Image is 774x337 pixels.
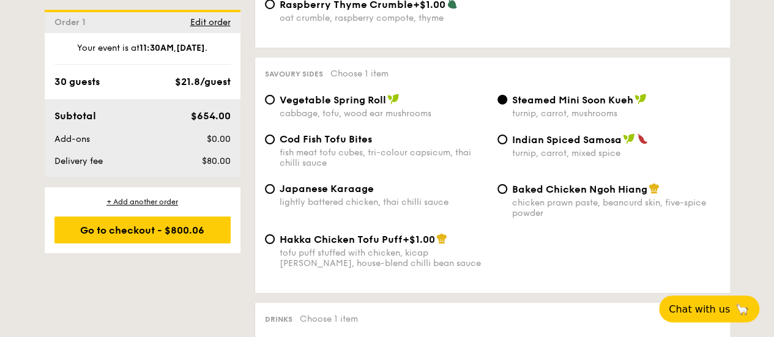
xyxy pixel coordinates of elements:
[512,183,647,195] span: Baked Chicken Ngoh Hiang
[497,95,507,105] input: Steamed Mini Soon Kuehturnip, carrot, mushrooms
[175,75,231,89] div: $21.8/guest
[54,42,231,65] div: Your event is at , .
[54,17,91,28] span: Order 1
[265,95,275,105] input: Vegetable Spring Rollcabbage, tofu, wood ear mushrooms
[669,303,730,315] span: Chat with us
[54,75,100,89] div: 30 guests
[280,108,488,119] div: cabbage, tofu, wood ear mushrooms
[403,234,435,245] span: +$1.00
[280,13,488,23] div: oat crumble, raspberry compote, thyme
[280,133,372,145] span: Cod Fish Tofu Bites
[190,17,231,28] span: Edit order
[54,217,231,243] div: Go to checkout - $800.06
[54,110,96,122] span: Subtotal
[280,248,488,268] div: tofu puff stuffed with chicken, kicap [PERSON_NAME], house-blend chilli bean sauce
[206,134,230,144] span: $0.00
[735,302,750,316] span: 🦙
[54,134,90,144] span: Add-ons
[201,156,230,166] span: $80.00
[497,184,507,194] input: Baked Chicken Ngoh Hiangchicken prawn paste, beancurd skin, five-spice powder
[497,135,507,144] input: Indian Spiced Samosaturnip, carrot, mixed spice
[436,233,447,244] img: icon-chef-hat.a58ddaea.svg
[512,94,633,106] span: Steamed Mini Soon Kueh
[280,183,374,194] span: Japanese Karaage
[265,234,275,244] input: Hakka Chicken Tofu Puff+$1.00tofu puff stuffed with chicken, kicap [PERSON_NAME], house-blend chi...
[659,295,759,322] button: Chat with us🦙
[265,184,275,194] input: Japanese Karaagelightly battered chicken, thai chilli sauce
[300,314,358,324] span: Choose 1 item
[512,148,720,158] div: turnip, carrot, mixed spice
[54,156,103,166] span: Delivery fee
[280,197,488,207] div: lightly battered chicken, thai chilli sauce
[190,110,230,122] span: $654.00
[387,94,400,105] img: icon-vegan.f8ff3823.svg
[280,94,386,106] span: Vegetable Spring Roll
[265,315,292,324] span: Drinks
[265,135,275,144] input: Cod Fish Tofu Bitesfish meat tofu cubes, tri-colour capsicum, thai chilli sauce
[649,183,660,194] img: icon-chef-hat.a58ddaea.svg
[265,70,323,78] span: Savoury sides
[54,197,231,207] div: + Add another order
[280,234,403,245] span: Hakka Chicken Tofu Puff
[623,133,635,144] img: icon-vegan.f8ff3823.svg
[512,198,720,218] div: chicken prawn paste, beancurd skin, five-spice powder
[330,69,389,79] span: Choose 1 item
[634,94,647,105] img: icon-vegan.f8ff3823.svg
[637,133,648,144] img: icon-spicy.37a8142b.svg
[512,108,720,119] div: turnip, carrot, mushrooms
[176,43,205,53] strong: [DATE]
[512,134,622,146] span: Indian Spiced Samosa
[140,43,174,53] strong: 11:30AM
[280,147,488,168] div: fish meat tofu cubes, tri-colour capsicum, thai chilli sauce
